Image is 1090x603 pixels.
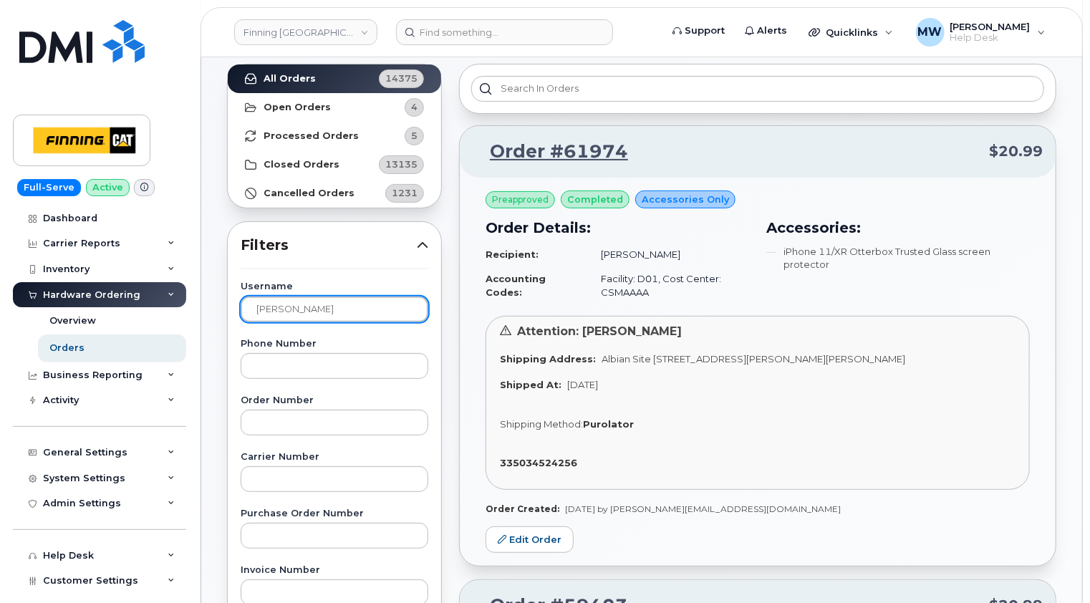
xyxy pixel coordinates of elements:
[228,150,441,179] a: Closed Orders13135
[906,18,1056,47] div: Matthew Walshe
[565,503,841,514] span: [DATE] by [PERSON_NAME][EMAIL_ADDRESS][DOMAIN_NAME]
[583,418,634,430] strong: Purolator
[486,273,546,298] strong: Accounting Codes:
[685,24,725,38] span: Support
[517,324,682,338] span: Attention: [PERSON_NAME]
[228,64,441,93] a: All Orders14375
[642,193,729,206] span: Accessories Only
[567,193,623,206] span: completed
[492,193,549,206] span: Preapproved
[918,24,942,41] span: MW
[228,122,441,150] a: Processed Orders5
[234,19,377,45] a: Finning Canada
[602,353,905,365] span: Albian Site [STREET_ADDRESS][PERSON_NAME][PERSON_NAME]
[228,93,441,122] a: Open Orders4
[264,130,359,142] strong: Processed Orders
[385,158,418,171] span: 13135
[228,179,441,208] a: Cancelled Orders1231
[264,102,331,113] strong: Open Orders
[826,26,878,38] span: Quicklinks
[766,245,1030,271] li: iPhone 11/XR Otterbox Trusted Glass screen protector
[411,100,418,114] span: 4
[588,266,749,304] td: Facility: D01, Cost Center: CSMAAAA
[411,129,418,143] span: 5
[241,566,428,575] label: Invoice Number
[486,503,559,514] strong: Order Created:
[264,73,316,85] strong: All Orders
[241,339,428,349] label: Phone Number
[588,242,749,267] td: [PERSON_NAME]
[396,19,613,45] input: Find something...
[500,457,577,468] strong: 335034524256
[950,21,1031,32] span: [PERSON_NAME]
[486,526,574,553] a: Edit Order
[486,249,539,260] strong: Recipient:
[735,16,797,45] a: Alerts
[989,141,1043,162] span: $20.99
[473,139,628,165] a: Order #61974
[264,188,355,199] strong: Cancelled Orders
[500,457,583,468] a: 335034524256
[241,282,428,291] label: Username
[486,217,749,238] h3: Order Details:
[241,396,428,405] label: Order Number
[471,76,1044,102] input: Search in orders
[241,509,428,518] label: Purchase Order Number
[500,379,561,390] strong: Shipped At:
[385,72,418,85] span: 14375
[757,24,787,38] span: Alerts
[799,18,903,47] div: Quicklinks
[500,353,596,365] strong: Shipping Address:
[662,16,735,45] a: Support
[392,186,418,200] span: 1231
[500,418,583,430] span: Shipping Method:
[766,217,1030,238] h3: Accessories:
[241,453,428,462] label: Carrier Number
[950,32,1031,44] span: Help Desk
[241,235,417,256] span: Filters
[567,379,598,390] span: [DATE]
[264,159,339,170] strong: Closed Orders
